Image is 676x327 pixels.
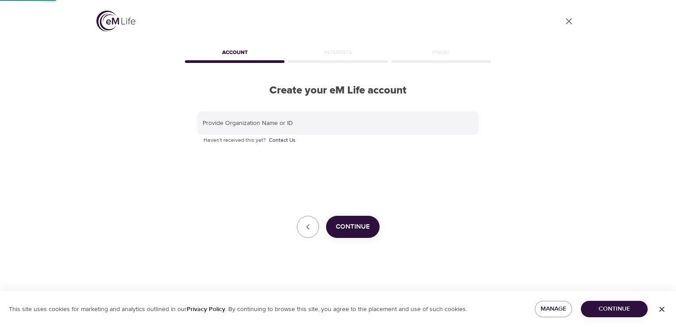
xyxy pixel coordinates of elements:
p: Haven't received this yet? [204,136,472,145]
button: Manage [535,301,572,317]
a: Privacy Policy [187,305,225,313]
h2: Create your eM Life account [183,84,493,97]
span: Manage [542,304,565,315]
img: logo [96,11,135,31]
button: Continue [581,301,648,317]
span: Continue [588,304,641,315]
span: Continue [336,221,370,233]
a: close [558,11,580,32]
button: Continue [326,216,380,238]
a: Contact Us [269,136,296,145]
